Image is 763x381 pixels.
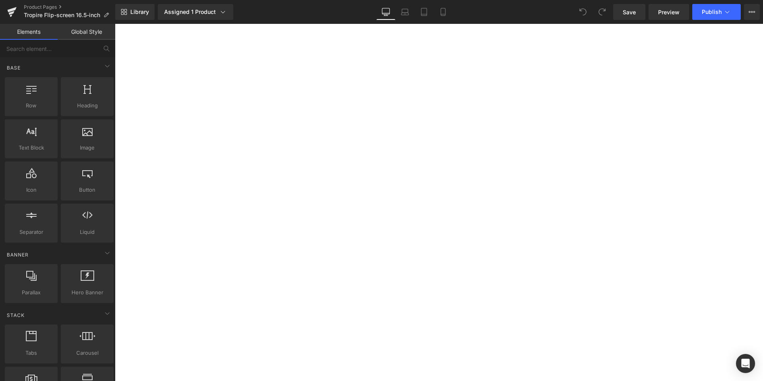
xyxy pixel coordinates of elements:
span: Hero Banner [63,288,111,297]
span: Parallax [7,288,55,297]
a: Tablet [414,4,434,20]
span: Stack [6,311,25,319]
a: Product Pages [24,4,115,10]
a: Mobile [434,4,453,20]
a: Desktop [376,4,395,20]
div: Open Intercom Messenger [736,354,755,373]
button: Publish [692,4,741,20]
span: Base [6,64,21,72]
span: Tropire Flip-screen 16.5-inch [24,12,100,18]
span: Banner [6,251,29,259]
span: Liquid [63,228,111,236]
span: Publish [702,9,722,15]
span: Icon [7,186,55,194]
span: Button [63,186,111,194]
span: Row [7,101,55,110]
button: Undo [575,4,591,20]
span: Image [63,144,111,152]
span: Separator [7,228,55,236]
span: Library [130,8,149,16]
span: Preview [658,8,680,16]
button: Redo [594,4,610,20]
a: Preview [649,4,689,20]
a: Laptop [395,4,414,20]
span: Carousel [63,349,111,357]
a: Global Style [58,24,115,40]
span: Save [623,8,636,16]
button: More [744,4,760,20]
span: Heading [63,101,111,110]
span: Tabs [7,349,55,357]
div: Assigned 1 Product [164,8,227,16]
iframe: To enrich screen reader interactions, please activate Accessibility in Grammarly extension settings [115,24,763,381]
span: Text Block [7,144,55,152]
a: New Library [115,4,155,20]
